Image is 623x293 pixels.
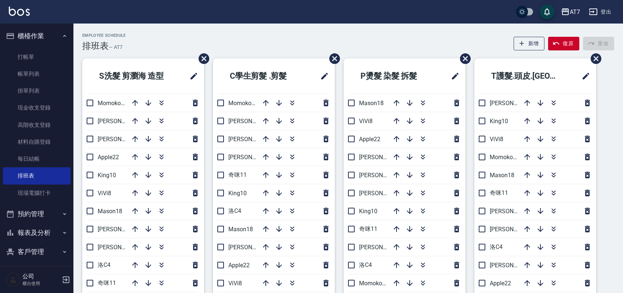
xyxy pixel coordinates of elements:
[193,48,210,69] span: 刪除班表
[22,273,60,280] h5: 公司
[98,136,145,143] span: [PERSON_NAME]2
[558,4,583,19] button: AT7
[98,261,111,268] span: 洛C4
[228,118,276,125] span: [PERSON_NAME]9
[490,280,511,287] span: Apple22
[98,190,111,197] span: ViVi8
[98,100,127,107] span: Momoko12
[3,185,70,201] a: 現場電腦打卡
[514,37,545,50] button: 新增
[577,67,590,85] span: 修改班表的標題
[219,63,307,89] h2: C學生剪髮 .剪髮
[9,7,30,16] img: Logo
[6,272,21,287] img: Person
[490,136,503,143] span: ViVi8
[82,33,126,38] h2: Employee Schedule
[585,48,602,69] span: 刪除班表
[454,48,472,69] span: 刪除班表
[3,261,70,280] button: 員工及薪資
[3,117,70,133] a: 高階收支登錄
[359,225,377,232] span: 奇咪11
[349,63,437,89] h2: P燙髮 染髮 拆髮
[228,280,242,287] span: ViVi8
[228,154,276,161] span: [PERSON_NAME]6
[490,118,508,125] span: King10
[228,207,241,214] span: 洛C4
[359,154,406,161] span: [PERSON_NAME]2
[228,171,247,178] span: 奇咪11
[359,172,406,179] span: [PERSON_NAME]6
[490,189,508,196] span: 奇咪11
[316,67,329,85] span: 修改班表的標題
[228,244,276,251] span: [PERSON_NAME]7
[586,5,614,19] button: 登出
[490,226,537,233] span: [PERSON_NAME]9
[3,49,70,65] a: 打帳單
[82,41,109,51] h3: 排班表
[228,262,250,269] span: Apple22
[3,204,70,224] button: 預約管理
[3,150,70,167] a: 每日結帳
[98,279,116,286] span: 奇咪11
[359,100,384,107] span: Mason18
[480,63,572,89] h2: T護髮.頭皮.[GEOGRAPHIC_DATA]
[228,100,258,107] span: Momoko12
[490,100,537,107] span: [PERSON_NAME]2
[540,4,554,19] button: save
[490,243,503,250] span: 洛C4
[359,136,380,143] span: Apple22
[98,208,122,215] span: Mason18
[359,118,373,125] span: ViVi8
[3,82,70,99] a: 掛單列表
[3,167,70,184] a: 排班表
[3,242,70,261] button: 客戶管理
[359,244,406,251] span: [PERSON_NAME]7
[228,190,247,197] span: King10
[98,244,145,251] span: [PERSON_NAME]7
[22,280,60,287] p: 櫃台使用
[3,133,70,150] a: 材料自購登錄
[98,226,145,233] span: [PERSON_NAME]9
[185,67,198,85] span: 修改班表的標題
[109,43,123,51] h6: — AT7
[359,261,372,268] span: 洛C4
[490,172,514,179] span: Mason18
[98,154,119,161] span: Apple22
[490,208,537,215] span: [PERSON_NAME]6
[490,154,519,161] span: Momoko12
[446,67,460,85] span: 修改班表的標題
[570,7,580,17] div: AT7
[3,99,70,116] a: 現金收支登錄
[98,118,145,125] span: [PERSON_NAME]6
[359,280,389,287] span: Momoko12
[3,65,70,82] a: 帳單列表
[3,223,70,242] button: 報表及分析
[228,136,276,143] span: [PERSON_NAME]2
[359,208,377,215] span: King10
[88,63,180,89] h2: S洗髮 剪瀏海 造型
[359,190,406,197] span: [PERSON_NAME]9
[228,226,253,233] span: Mason18
[98,172,116,179] span: King10
[324,48,341,69] span: 刪除班表
[548,37,579,50] button: 復原
[490,262,537,269] span: [PERSON_NAME]7
[3,26,70,46] button: 櫃檯作業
